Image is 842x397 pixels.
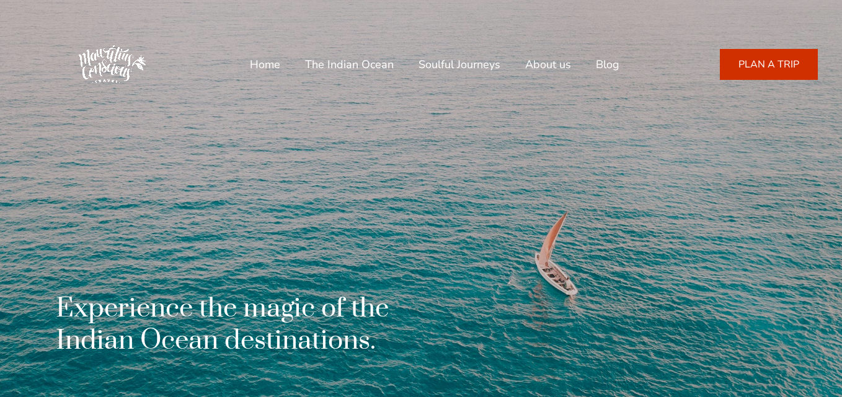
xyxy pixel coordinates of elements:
a: About us [525,50,571,79]
a: Soulful Journeys [419,50,500,79]
a: Home [250,50,280,79]
a: Blog [596,50,619,79]
a: PLAN A TRIP [720,49,818,80]
h1: Experience the magic of the Indian Ocean destinations. [56,292,389,357]
a: The Indian Ocean [305,50,394,79]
